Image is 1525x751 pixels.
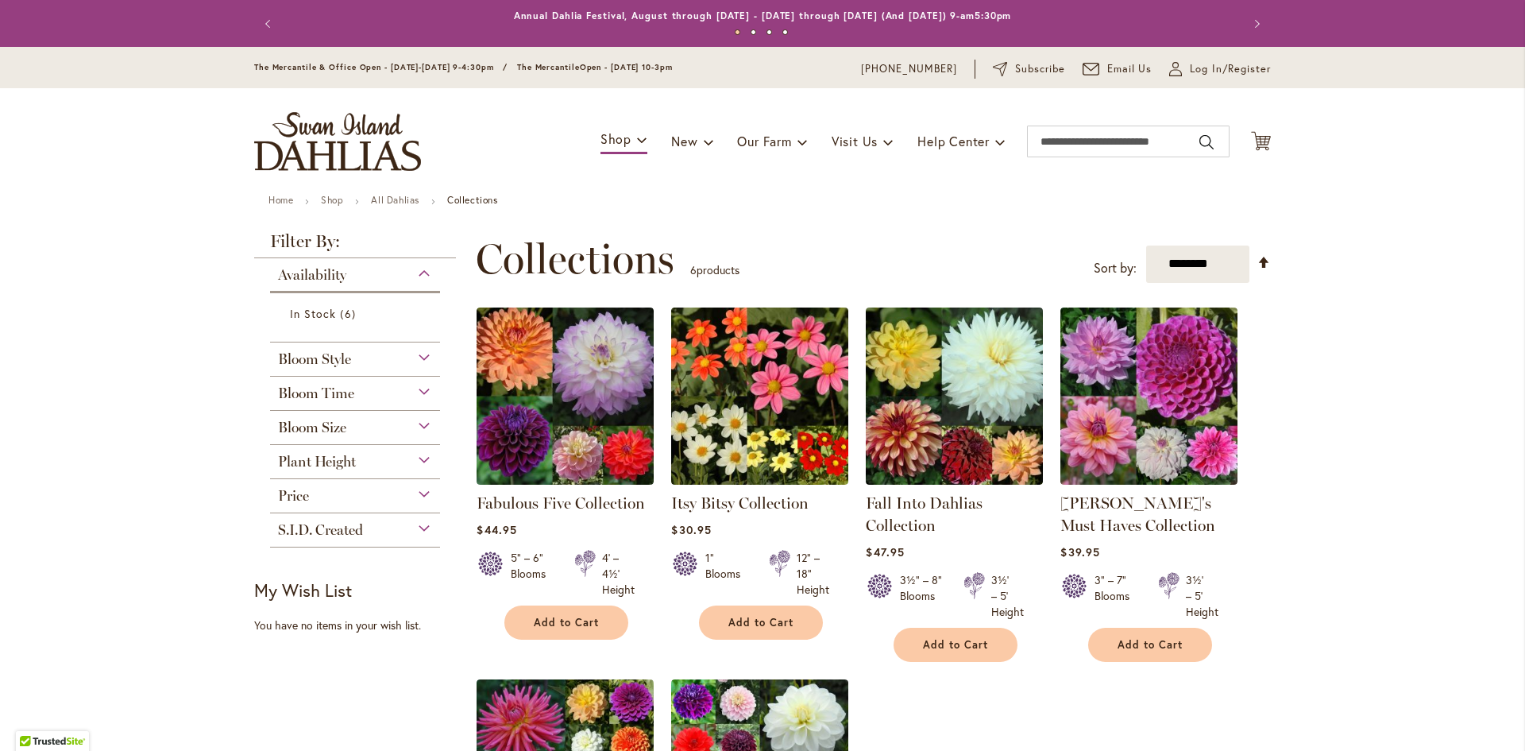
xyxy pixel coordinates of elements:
img: Heather's Must Haves Collection [1060,308,1237,485]
a: Itsy Bitsy Collection [671,494,809,513]
span: Log In/Register [1190,61,1271,77]
a: In Stock 6 [290,305,424,322]
div: You have no items in your wish list. [254,617,466,633]
span: Add to Cart [534,616,599,629]
img: Fabulous Five Collection [477,308,654,485]
div: 3½" – 8" Blooms [900,572,944,620]
a: Email Us [1083,61,1152,77]
a: Shop [321,194,343,206]
span: New [671,133,697,149]
img: Fall Into Dahlias Collection [866,308,1043,485]
div: 3½' – 5' Height [991,572,1024,620]
span: In Stock [290,306,336,321]
span: Visit Us [832,133,878,149]
a: Itsy Bitsy Collection [671,473,848,488]
button: 1 of 4 [735,29,740,35]
span: S.I.D. Created [278,521,363,539]
a: Fabulous Five Collection [477,494,645,513]
strong: Collections [447,194,498,206]
span: Open - [DATE] 10-3pm [580,62,673,72]
span: Subscribe [1015,61,1065,77]
a: [PERSON_NAME]'s Must Haves Collection [1060,494,1215,535]
a: Heather's Must Haves Collection [1060,473,1237,488]
strong: My Wish List [254,579,352,602]
label: Sort by: [1094,254,1137,283]
span: Our Farm [737,133,791,149]
span: Email Us [1107,61,1152,77]
span: Bloom Size [278,419,346,436]
span: Bloom Time [278,385,354,402]
div: 3½' – 5' Height [1186,572,1218,620]
span: Add to Cart [923,638,988,652]
img: Itsy Bitsy Collection [671,308,848,485]
a: Fabulous Five Collection [477,473,654,488]
span: $47.95 [866,544,904,559]
span: Price [278,487,309,505]
div: 5" – 6" Blooms [511,550,555,598]
span: 6 [690,262,697,277]
span: Add to Cart [728,616,793,629]
a: Log In/Register [1169,61,1271,77]
a: Fall Into Dahlias Collection [866,494,983,535]
p: products [690,257,739,283]
a: [PHONE_NUMBER] [861,61,957,77]
span: 6 [340,305,359,322]
button: Add to Cart [894,628,1017,662]
button: Next [1239,8,1271,40]
a: All Dahlias [371,194,419,206]
a: Fall Into Dahlias Collection [866,473,1043,488]
button: Previous [254,8,286,40]
div: 4' – 4½' Height [602,550,635,598]
span: The Mercantile & Office Open - [DATE]-[DATE] 9-4:30pm / The Mercantile [254,62,580,72]
span: $30.95 [671,522,711,537]
a: Subscribe [993,61,1065,77]
a: Home [268,194,293,206]
button: Add to Cart [699,606,823,640]
button: 3 of 4 [766,29,772,35]
div: 12" – 18" Height [797,550,829,598]
button: 4 of 4 [782,29,788,35]
div: 1" Blooms [705,550,750,598]
span: Shop [600,130,631,147]
span: Plant Height [278,453,356,470]
button: 2 of 4 [751,29,756,35]
button: Add to Cart [1088,628,1212,662]
div: 3" – 7" Blooms [1095,572,1139,620]
strong: Filter By: [254,233,456,258]
span: Collections [476,235,674,283]
span: $39.95 [1060,544,1099,559]
a: Annual Dahlia Festival, August through [DATE] - [DATE] through [DATE] (And [DATE]) 9-am5:30pm [514,10,1012,21]
span: Availability [278,266,346,284]
span: $44.95 [477,522,516,537]
span: Bloom Style [278,350,351,368]
a: store logo [254,112,421,171]
button: Add to Cart [504,606,628,640]
span: Help Center [917,133,990,149]
span: Add to Cart [1118,638,1183,652]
